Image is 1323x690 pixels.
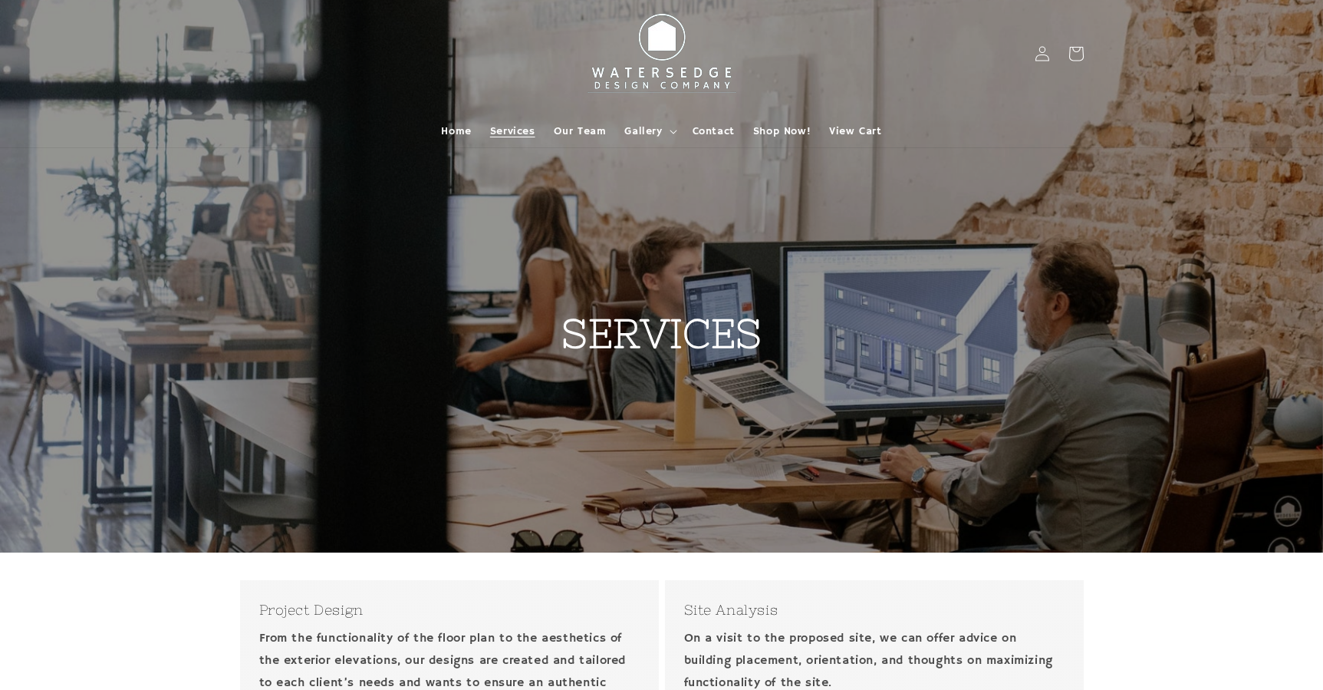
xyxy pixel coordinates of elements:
[441,124,471,138] span: Home
[561,311,762,356] strong: SERVICES
[753,124,811,138] span: Shop Now!
[683,115,744,147] a: Contact
[624,124,662,138] span: Gallery
[820,115,890,147] a: View Cart
[684,599,1065,620] h3: Site Analysis
[259,599,640,620] h3: Project Design
[481,115,545,147] a: Services
[744,115,820,147] a: Shop Now!
[693,124,735,138] span: Contact
[578,6,746,101] img: Watersedge Design Co
[829,124,881,138] span: View Cart
[432,115,480,147] a: Home
[490,124,535,138] span: Services
[554,124,607,138] span: Our Team
[615,115,683,147] summary: Gallery
[545,115,616,147] a: Our Team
